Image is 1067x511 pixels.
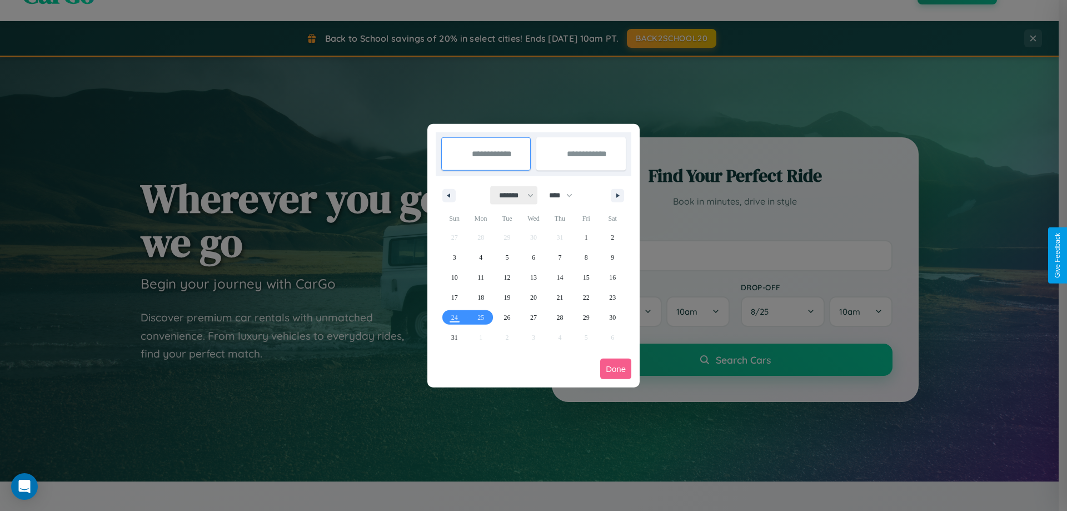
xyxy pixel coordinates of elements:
span: Sun [441,210,467,227]
span: 30 [609,307,616,328]
button: 18 [467,287,493,307]
span: 29 [583,307,590,328]
button: 11 [467,267,493,287]
button: 22 [573,287,599,307]
button: 2 [600,227,626,247]
span: Tue [494,210,520,227]
span: 4 [479,247,482,267]
button: 4 [467,247,493,267]
span: 11 [477,267,484,287]
span: 2 [611,227,614,247]
button: 5 [494,247,520,267]
span: Fri [573,210,599,227]
button: 26 [494,307,520,328]
span: Mon [467,210,493,227]
span: 6 [532,247,535,267]
span: 13 [530,267,537,287]
button: 27 [520,307,546,328]
span: 28 [556,307,563,328]
span: 24 [451,307,458,328]
button: 8 [573,247,599,267]
span: 1 [585,227,588,247]
div: Give Feedback [1054,233,1061,278]
span: 27 [530,307,537,328]
span: 18 [477,287,484,307]
button: 19 [494,287,520,307]
button: 15 [573,267,599,287]
button: 31 [441,328,467,348]
span: 7 [558,247,561,267]
span: 12 [504,267,511,287]
span: 15 [583,267,590,287]
button: 21 [547,287,573,307]
span: Sat [600,210,626,227]
button: 1 [573,227,599,247]
span: 17 [451,287,458,307]
button: 3 [441,247,467,267]
button: 29 [573,307,599,328]
span: 31 [451,328,458,348]
button: 10 [441,267,467,287]
button: 13 [520,267,546,287]
div: Open Intercom Messenger [11,473,38,500]
span: Thu [547,210,573,227]
span: 14 [556,267,563,287]
span: 22 [583,287,590,307]
button: 23 [600,287,626,307]
button: 14 [547,267,573,287]
button: 12 [494,267,520,287]
span: 26 [504,307,511,328]
span: Wed [520,210,546,227]
button: 28 [547,307,573,328]
span: 10 [451,267,458,287]
button: 6 [520,247,546,267]
span: 9 [611,247,614,267]
button: 20 [520,287,546,307]
button: 25 [467,307,493,328]
button: 9 [600,247,626,267]
span: 23 [609,287,616,307]
span: 5 [506,247,509,267]
button: 30 [600,307,626,328]
button: Done [600,359,631,379]
button: 17 [441,287,467,307]
span: 19 [504,287,511,307]
span: 21 [556,287,563,307]
button: 16 [600,267,626,287]
span: 3 [453,247,456,267]
span: 20 [530,287,537,307]
span: 16 [609,267,616,287]
button: 7 [547,247,573,267]
span: 8 [585,247,588,267]
span: 25 [477,307,484,328]
button: 24 [441,307,467,328]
